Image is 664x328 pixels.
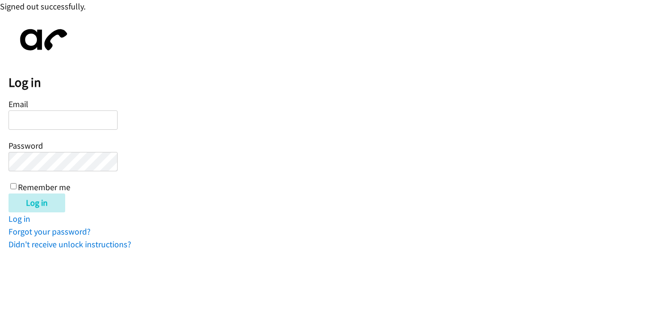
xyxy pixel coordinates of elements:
a: Log in [9,213,30,224]
img: aphone-8a226864a2ddd6a5e75d1ebefc011f4aa8f32683c2d82f3fb0802fe031f96514.svg [9,21,75,59]
a: Didn't receive unlock instructions? [9,239,131,250]
input: Log in [9,193,65,212]
label: Email [9,99,28,109]
label: Password [9,140,43,151]
a: Forgot your password? [9,226,91,237]
h2: Log in [9,75,664,91]
label: Remember me [18,182,70,193]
